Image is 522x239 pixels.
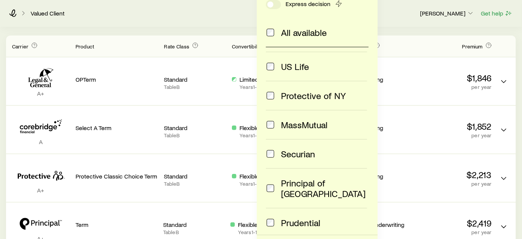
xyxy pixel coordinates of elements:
p: $2,419 [410,218,492,228]
p: Table B [163,229,224,235]
p: per year [410,229,492,235]
p: Select A Term [76,124,158,132]
p: $1,852 [409,121,492,132]
p: Years 1 - 20 [239,84,263,90]
p: A [12,138,69,146]
p: per year [409,132,492,138]
p: Protective Classic Choice Term [76,172,158,180]
p: Standard [164,76,226,83]
p: Years 1 - 10 [239,132,261,138]
p: Flexible [239,172,260,180]
span: Premium [462,43,483,50]
button: Get help [481,9,513,18]
span: Product [76,43,94,50]
p: per year [409,84,492,90]
p: A+ [12,186,69,194]
p: [PERSON_NAME] [420,9,474,17]
p: per year [409,181,492,187]
p: Flexible [239,124,261,132]
span: Convertibility [232,43,263,50]
span: Rate Class [164,43,190,50]
p: Standard [164,172,226,180]
p: $2,213 [409,169,492,180]
p: Table B [164,84,226,90]
p: Standard [163,221,224,228]
p: $1,846 [409,73,492,83]
p: OPTerm [76,76,158,83]
span: Carrier [12,43,28,50]
p: Standard [164,124,226,132]
p: Term [76,221,157,228]
button: [PERSON_NAME] [420,9,475,18]
p: Limited [239,76,263,83]
p: A+ [12,90,69,97]
p: Flexible [238,221,260,228]
p: Years 1 - 5 [239,181,260,187]
p: Years 1 - 15 [238,229,260,235]
p: Table B [164,181,226,187]
a: Valued Client [30,10,65,17]
p: Table B [164,132,226,138]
